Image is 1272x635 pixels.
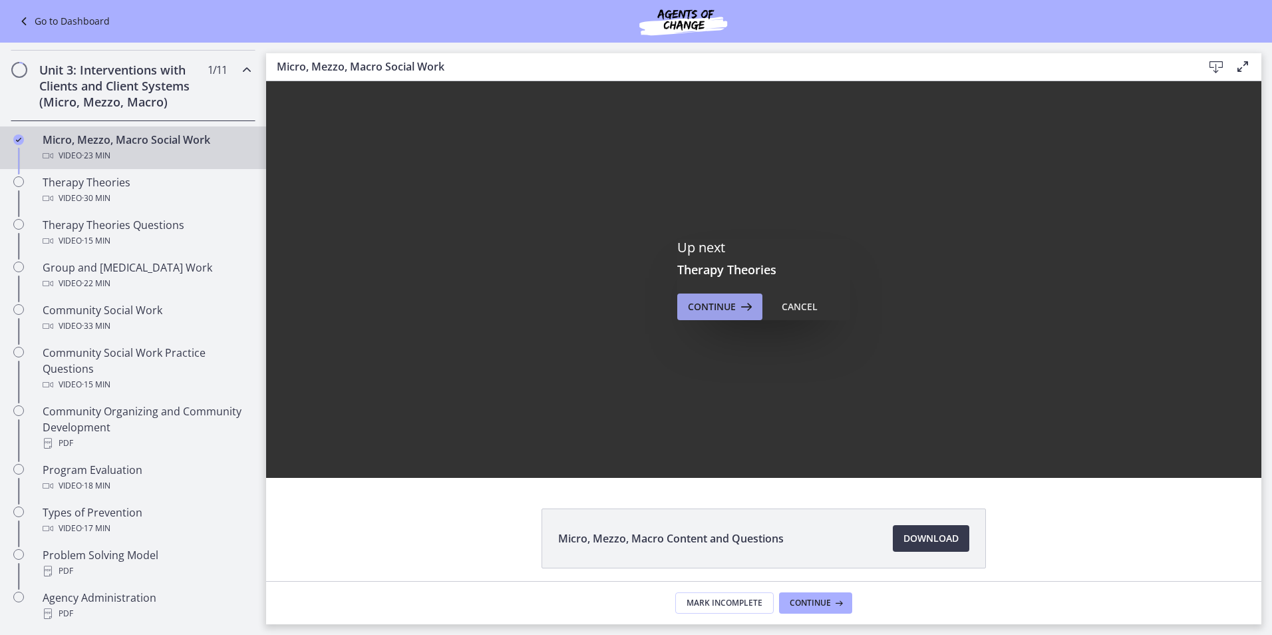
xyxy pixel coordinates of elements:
[675,592,774,614] button: Mark Incomplete
[893,525,969,552] a: Download
[82,190,110,206] span: · 30 min
[16,13,110,29] a: Go to Dashboard
[782,299,818,315] div: Cancel
[43,505,250,536] div: Types of Prevention
[277,59,1182,75] h3: Micro, Mezzo, Macro Social Work
[43,590,250,622] div: Agency Administration
[43,563,250,579] div: PDF
[43,403,250,451] div: Community Organizing and Community Development
[82,148,110,164] span: · 23 min
[82,233,110,249] span: · 15 min
[43,148,250,164] div: Video
[82,478,110,494] span: · 18 min
[82,521,110,536] span: · 17 min
[43,345,250,393] div: Community Social Work Practice Questions
[43,606,250,622] div: PDF
[603,5,763,37] img: Agents of Change
[208,62,227,78] span: 1 / 11
[43,190,250,206] div: Video
[43,217,250,249] div: Therapy Theories Questions
[43,318,250,334] div: Video
[43,377,250,393] div: Video
[82,318,110,334] span: · 33 min
[677,239,850,256] p: Up next
[790,598,831,608] span: Continue
[43,478,250,494] div: Video
[688,299,736,315] span: Continue
[558,530,784,546] span: Micro, Mezzo, Macro Content and Questions
[13,134,24,145] i: Completed
[39,62,202,110] h2: Unit 3: Interventions with Clients and Client Systems (Micro, Mezzo, Macro)
[677,294,762,320] button: Continue
[43,233,250,249] div: Video
[903,530,959,546] span: Download
[43,462,250,494] div: Program Evaluation
[43,174,250,206] div: Therapy Theories
[43,302,250,334] div: Community Social Work
[43,521,250,536] div: Video
[43,276,250,292] div: Video
[779,592,852,614] button: Continue
[43,132,250,164] div: Micro, Mezzo, Macro Social Work
[43,435,250,451] div: PDF
[771,294,828,320] button: Cancel
[43,547,250,579] div: Problem Solving Model
[687,598,762,608] span: Mark Incomplete
[43,260,250,292] div: Group and [MEDICAL_DATA] Work
[82,276,110,292] span: · 22 min
[82,377,110,393] span: · 15 min
[677,262,850,278] h3: Therapy Theories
